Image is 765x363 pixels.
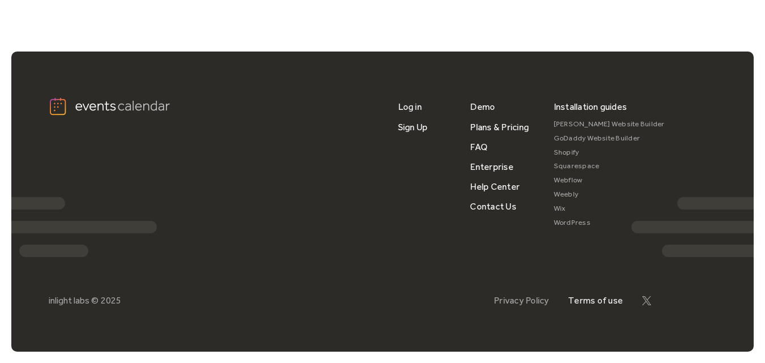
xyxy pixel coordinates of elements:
[554,131,665,146] a: GoDaddy Website Builder
[470,97,495,117] a: Demo
[494,295,549,306] a: Privacy Policy
[49,295,99,306] div: inlight labs ©
[398,117,428,137] a: Sign Up
[554,202,665,216] a: Wix
[470,137,488,157] a: FAQ
[554,146,665,160] a: Shopify
[554,117,665,131] a: [PERSON_NAME] Website Builder
[568,295,623,306] a: Terms of use
[101,295,121,306] div: 2025
[470,117,529,137] a: Plans & Pricing
[470,177,520,197] a: Help Center
[554,97,627,117] div: Installation guides
[470,157,513,177] a: Enterprise
[554,159,665,173] a: Squarespace
[398,97,422,117] a: Log in
[470,197,516,216] a: Contact Us
[554,173,665,187] a: Webflow
[554,187,665,202] a: Weebly
[554,216,665,230] a: WordPress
